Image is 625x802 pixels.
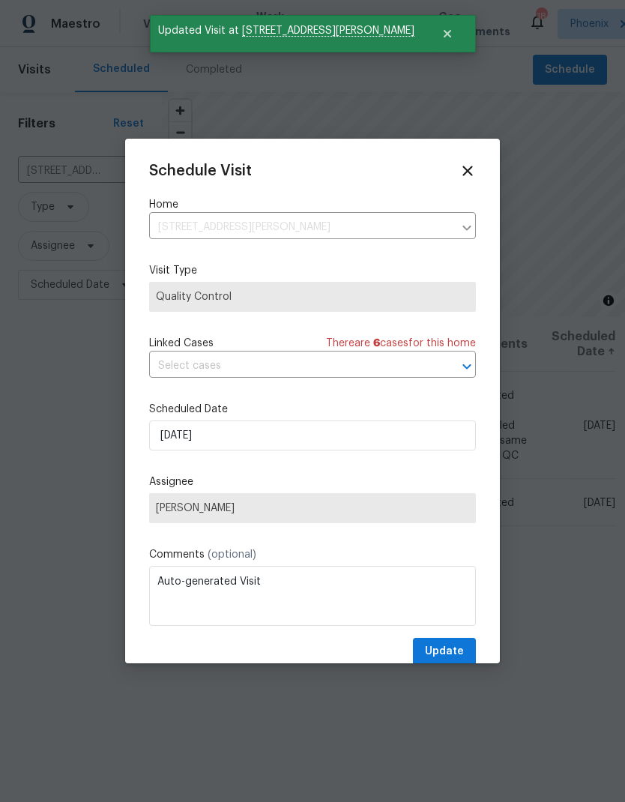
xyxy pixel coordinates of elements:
[423,19,472,49] button: Close
[156,289,469,304] span: Quality Control
[149,474,476,489] label: Assignee
[425,642,464,661] span: Update
[149,336,214,351] span: Linked Cases
[373,338,380,349] span: 6
[459,163,476,179] span: Close
[326,336,476,351] span: There are case s for this home
[150,15,423,46] span: Updated Visit at
[149,263,476,278] label: Visit Type
[456,356,477,377] button: Open
[149,163,252,178] span: Schedule Visit
[149,566,476,626] textarea: Auto-generated Visit
[149,420,476,450] input: M/D/YYYY
[149,402,476,417] label: Scheduled Date
[208,549,256,560] span: (optional)
[149,355,434,378] input: Select cases
[149,547,476,562] label: Comments
[149,216,453,239] input: Enter in an address
[149,197,476,212] label: Home
[413,638,476,666] button: Update
[156,502,469,514] span: [PERSON_NAME]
